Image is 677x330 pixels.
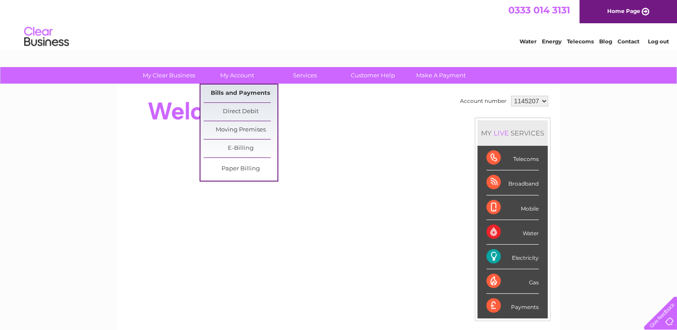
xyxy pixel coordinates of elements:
td: Account number [458,93,509,109]
a: Paper Billing [204,160,277,178]
div: Clear Business is a trading name of Verastar Limited (registered in [GEOGRAPHIC_DATA] No. 3667643... [128,5,550,43]
a: My Clear Business [132,67,206,84]
a: Contact [617,38,639,45]
div: Water [486,220,539,245]
div: Telecoms [486,146,539,170]
div: Broadband [486,170,539,195]
a: Moving Premises [204,121,277,139]
a: Customer Help [336,67,410,84]
a: Water [519,38,536,45]
div: LIVE [492,129,511,137]
a: Make A Payment [404,67,478,84]
a: 0333 014 3131 [508,4,570,16]
a: Bills and Payments [204,85,277,102]
div: Gas [486,269,539,294]
a: Energy [542,38,562,45]
a: Blog [599,38,612,45]
a: Direct Debit [204,103,277,121]
img: logo.png [24,23,69,51]
a: Services [268,67,342,84]
div: Payments [486,294,539,318]
a: Log out [647,38,668,45]
div: Mobile [486,195,539,220]
a: My Account [200,67,274,84]
a: E-Billing [204,140,277,157]
div: Electricity [486,245,539,269]
a: Telecoms [567,38,594,45]
div: MY SERVICES [477,120,548,146]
